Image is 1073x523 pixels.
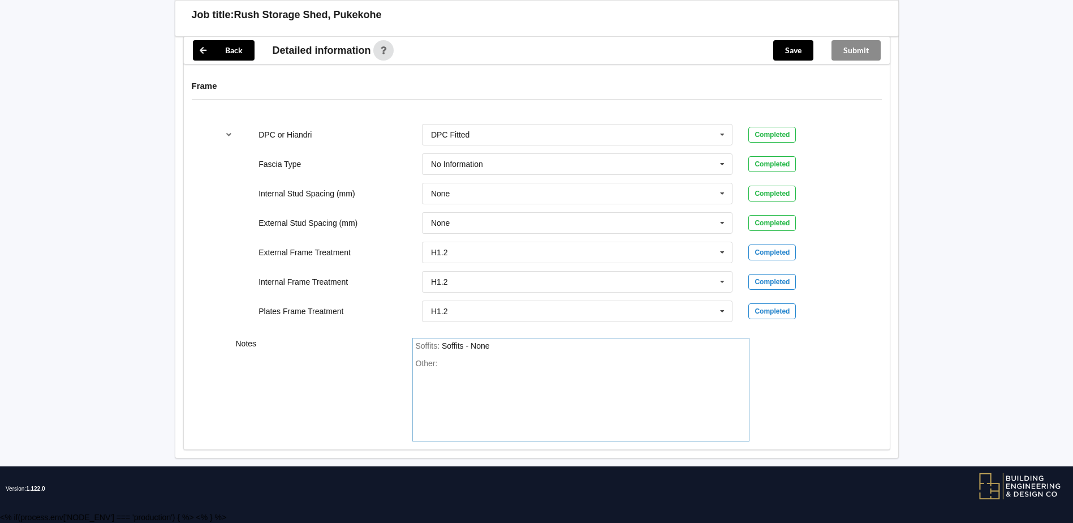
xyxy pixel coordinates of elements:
[258,130,312,139] label: DPC or Hiandri
[748,127,796,143] div: Completed
[416,341,442,350] span: Soffits :
[26,486,45,492] span: 1.122.0
[258,307,343,316] label: Plates Frame Treatment
[748,274,796,290] div: Completed
[258,218,357,228] label: External Stud Spacing (mm)
[442,341,490,350] div: Soffits
[6,466,45,512] span: Version:
[748,156,796,172] div: Completed
[273,45,371,55] span: Detailed information
[192,8,234,22] h3: Job title:
[258,189,355,198] label: Internal Stud Spacing (mm)
[773,40,813,61] button: Save
[258,160,301,169] label: Fascia Type
[431,248,448,256] div: H1.2
[748,215,796,231] div: Completed
[431,278,448,286] div: H1.2
[748,303,796,319] div: Completed
[218,125,240,145] button: reference-toggle
[258,248,351,257] label: External Frame Treatment
[431,307,448,315] div: H1.2
[979,472,1062,500] img: BEDC logo
[192,80,882,91] h4: Frame
[431,190,450,198] div: None
[258,277,348,286] label: Internal Frame Treatment
[431,219,450,227] div: None
[416,359,438,368] span: Other:
[748,186,796,202] div: Completed
[412,338,749,442] form: notes-field
[431,131,469,139] div: DPC Fitted
[234,8,382,22] h3: Rush Storage Shed, Pukekohe
[193,40,255,61] button: Back
[748,245,796,260] div: Completed
[228,338,404,442] div: Notes
[431,160,483,168] div: No Information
